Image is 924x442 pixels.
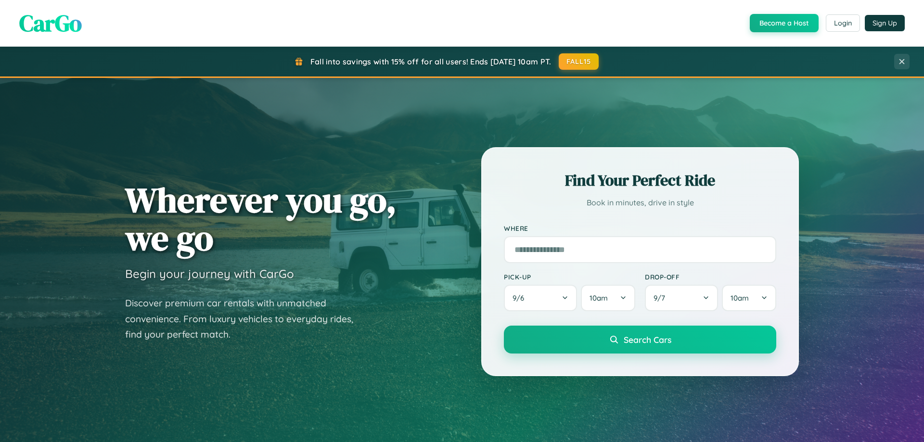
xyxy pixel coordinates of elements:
[125,181,397,257] h1: Wherever you go, we go
[731,293,749,303] span: 10am
[722,285,776,311] button: 10am
[504,170,776,191] h2: Find Your Perfect Ride
[826,14,860,32] button: Login
[504,273,635,281] label: Pick-up
[624,334,671,345] span: Search Cars
[590,293,608,303] span: 10am
[654,293,670,303] span: 9 / 7
[310,57,552,66] span: Fall into savings with 15% off for all users! Ends [DATE] 10am PT.
[865,15,905,31] button: Sign Up
[504,326,776,354] button: Search Cars
[504,224,776,232] label: Where
[504,285,577,311] button: 9/6
[125,295,366,342] p: Discover premium car rentals with unmatched convenience. From luxury vehicles to everyday rides, ...
[645,273,776,281] label: Drop-off
[19,7,82,39] span: CarGo
[504,196,776,210] p: Book in minutes, drive in style
[645,285,718,311] button: 9/7
[581,285,635,311] button: 10am
[125,266,294,281] h3: Begin your journey with CarGo
[559,53,599,70] button: FALL15
[750,14,819,32] button: Become a Host
[513,293,529,303] span: 9 / 6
